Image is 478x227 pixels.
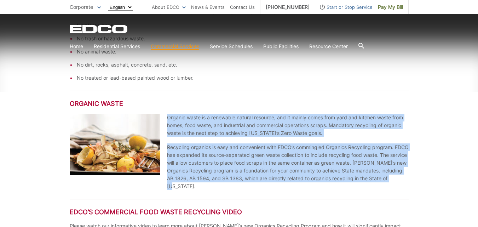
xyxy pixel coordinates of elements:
a: Residential Services [94,42,140,50]
img: Food scraps [70,114,160,175]
a: Service Schedules [210,42,253,50]
span: Pay My Bill [378,3,403,11]
li: No treated or lead-based painted wood or lumber. [77,74,409,82]
span: Corporate [70,4,93,10]
li: No dirt, rocks, asphalt, concrete, sand, etc. [77,61,409,69]
p: Organic waste is a renewable natural resource, and it mainly comes from yard and kitchen waste fr... [167,114,409,137]
a: EDCD logo. Return to the homepage. [70,25,128,33]
p: Recycling organics is easy and convenient with EDCO’s commingled Organics Recycling program. EDCO... [167,143,409,190]
h2: Organic Waste [70,100,409,108]
a: Contact Us [230,3,255,11]
a: Public Facilities [263,42,299,50]
a: Home [70,42,83,50]
a: Commercial Services [151,42,199,50]
a: About EDCO [152,3,186,11]
a: Resource Center [309,42,348,50]
h2: EDCO’s Commercial Food Waste Recycling Video [70,208,409,216]
a: News & Events [191,3,225,11]
select: Select a language [108,4,133,11]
